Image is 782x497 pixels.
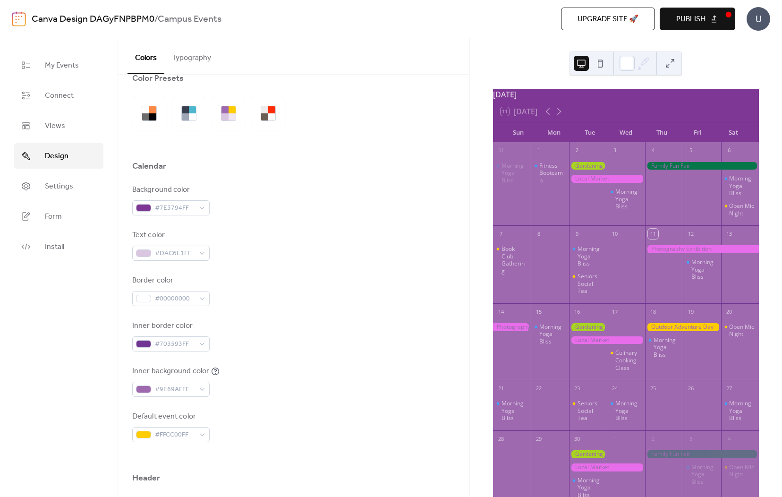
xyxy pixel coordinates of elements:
span: Upgrade site 🚀 [578,14,638,25]
div: Open Mic Night [729,463,755,478]
img: logo [12,11,26,26]
div: 23 [572,383,582,394]
a: My Events [14,52,103,78]
span: #7E3794FF [155,203,195,214]
a: Install [14,234,103,259]
div: 17 [610,307,620,317]
div: Local Market [569,463,645,471]
div: Morning Yoga Bliss [691,258,717,281]
a: Settings [14,173,103,199]
div: Calendar [132,161,166,172]
span: My Events [45,60,79,71]
div: Morning Yoga Bliss [501,400,527,422]
div: Seniors' Social Tea [578,273,603,295]
a: Design [14,143,103,169]
div: Color Presets [132,73,184,84]
div: U [747,7,770,31]
div: Text color [132,230,208,241]
div: Wed [608,123,644,142]
span: Connect [45,90,74,102]
div: 2 [572,146,582,156]
div: Morning Yoga Bliss [493,400,531,422]
div: Family Fun Fair [645,162,759,170]
div: 5 [686,146,696,156]
div: 16 [572,307,582,317]
div: Gardening Workshop [569,323,607,331]
div: Local Market [569,175,645,183]
div: 3 [610,146,620,156]
div: Open Mic Night [721,463,759,478]
div: Gardening Workshop [569,162,607,170]
div: Seniors' Social Tea [569,400,607,422]
div: 27 [724,383,734,394]
div: 1 [610,434,620,444]
div: 26 [686,383,696,394]
span: #FFCC00FF [155,429,195,441]
div: 3 [686,434,696,444]
div: Morning Yoga Bliss [729,400,755,422]
div: Fitness Bootcamp [539,162,565,184]
div: Morning Yoga Bliss [729,175,755,197]
div: 20 [724,307,734,317]
div: Book Club Gathering [493,245,531,274]
span: Views [45,120,65,132]
button: Upgrade site 🚀 [561,8,655,30]
div: Thu [644,123,680,142]
b: Campus Events [158,10,221,28]
span: Install [45,241,64,253]
span: #00000000 [155,293,195,305]
div: 14 [496,307,506,317]
div: Morning Yoga Bliss [645,336,683,359]
div: Morning Yoga Bliss [683,258,721,281]
div: Gardening Workshop [569,450,607,458]
div: Book Club Gathering [501,245,527,274]
button: Publish [660,8,735,30]
div: Inner background color [132,366,209,377]
div: Inner border color [132,320,208,332]
div: Family Fun Fair [645,450,759,458]
button: Typography [164,38,219,73]
a: Canva Design DAGyFNPBPM0 [32,10,154,28]
div: Morning Yoga Bliss [691,463,717,486]
div: 19 [686,307,696,317]
div: Outdoor Adventure Day [645,323,721,331]
div: Morning Yoga Bliss [721,400,759,422]
div: Mon [536,123,572,142]
div: Border color [132,275,208,286]
div: 4 [724,434,734,444]
div: 7 [496,229,506,239]
div: 13 [724,229,734,239]
div: 28 [496,434,506,444]
div: 21 [496,383,506,394]
span: #DAC6E1FF [155,248,195,259]
div: Fitness Bootcamp [531,162,569,184]
div: Open Mic Night [729,323,755,338]
div: Morning Yoga Bliss [531,323,569,345]
div: 6 [724,146,734,156]
span: Publish [676,14,705,25]
div: 30 [572,434,582,444]
b: / [154,10,158,28]
div: Morning Yoga Bliss [615,400,641,422]
div: Seniors' Social Tea [569,273,607,295]
div: Photography Exhibition [645,245,759,253]
div: 22 [534,383,544,394]
div: Culinary Cooking Class [615,349,641,371]
div: Photography Exhibition [493,323,531,331]
div: 11 [648,229,658,239]
div: Header [132,472,161,484]
div: 2 [648,434,658,444]
div: Open Mic Night [721,323,759,338]
span: #703593FF [155,339,195,350]
div: Sun [501,123,536,142]
a: Form [14,204,103,229]
div: Culinary Cooking Class [607,349,645,371]
div: Open Mic Night [721,202,759,217]
div: 1 [534,146,544,156]
div: 12 [686,229,696,239]
div: Local Market [569,336,645,344]
div: Morning Yoga Bliss [615,188,641,210]
div: Open Mic Night [729,202,755,217]
div: Sat [715,123,751,142]
div: Morning Yoga Bliss [607,400,645,422]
